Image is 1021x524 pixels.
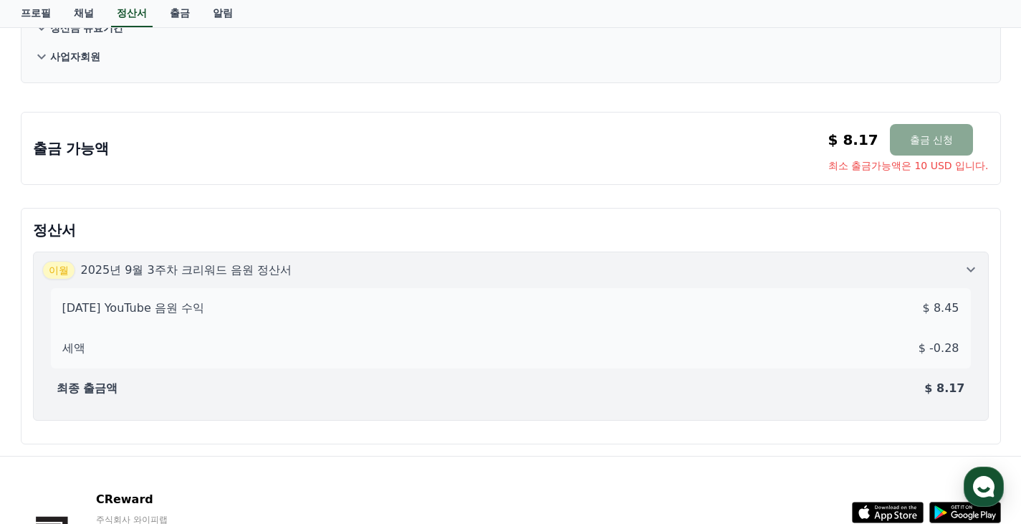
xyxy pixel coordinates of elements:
p: 2025년 9월 3주차 크리워드 음원 정산서 [81,262,292,279]
button: 이월 2025년 9월 3주차 크리워드 음원 정산서 [DATE] YouTube 음원 수익 $ 8.45 세액 $ -0.28 최종 출금액 $ 8.17 [33,252,989,421]
p: 출금 가능액 [33,138,110,158]
p: $ 8.17 [924,380,964,397]
button: 출금 신청 [890,124,973,156]
span: 최소 출금가능액은 10 USD 입니다. [828,158,989,173]
p: 최종 출금액 [57,380,118,397]
span: 대화 [131,427,148,439]
span: 이월 [42,261,75,280]
button: 사업자회원 [33,42,989,71]
a: 대화 [95,405,185,441]
p: $ 8.45 [923,300,959,317]
button: 정산금 유효기간 [33,14,989,42]
p: 정산서 [33,220,989,240]
p: 정산금 유효기간 [50,21,124,35]
span: 설정 [221,427,239,438]
p: 사업자회원 [50,49,100,64]
p: $ 8.17 [828,130,878,150]
p: CReward [96,491,271,508]
p: $ -0.28 [919,340,959,357]
a: 설정 [185,405,275,441]
p: [DATE] YouTube 음원 수익 [62,300,204,317]
a: 홈 [4,405,95,441]
span: 홈 [45,427,54,438]
p: 세액 [62,340,85,357]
